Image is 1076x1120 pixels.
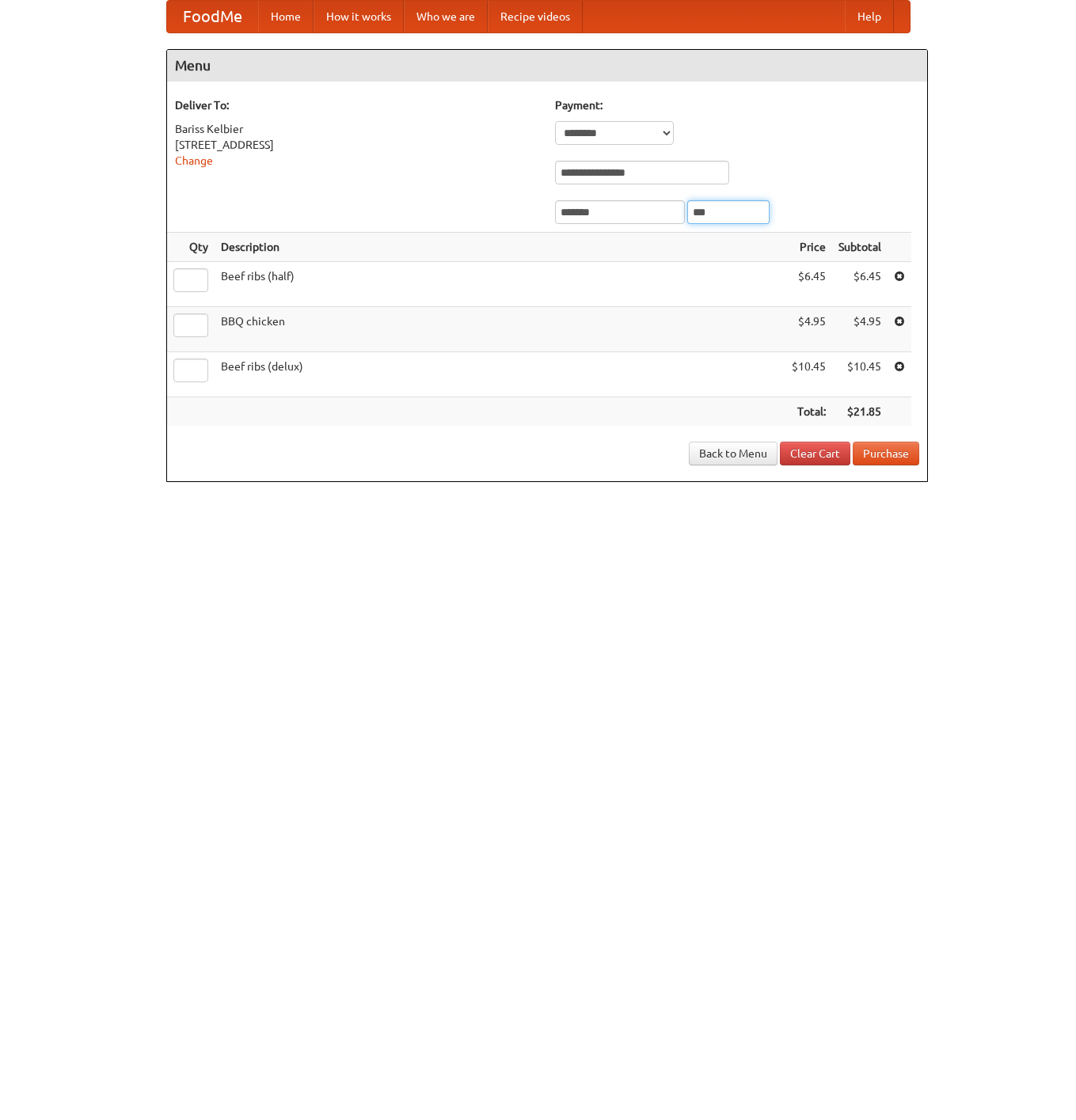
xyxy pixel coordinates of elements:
th: Price [785,233,832,262]
td: $6.45 [832,262,888,307]
a: Who we are [404,1,488,32]
td: BBQ chicken [215,307,785,352]
td: Beef ribs (half) [215,262,785,307]
a: Clear Cart [780,442,850,465]
a: Help [845,1,894,32]
h4: Menu [167,50,927,82]
td: $10.45 [785,352,832,397]
button: Purchase [853,442,919,465]
div: [STREET_ADDRESS] [175,137,539,153]
div: Bariss Kelbier [175,121,539,137]
th: $21.85 [832,397,888,427]
h5: Deliver To: [175,97,539,113]
h5: Payment: [555,97,919,113]
th: Description [215,233,785,262]
td: Beef ribs (delux) [215,352,785,397]
a: FoodMe [167,1,258,32]
th: Total: [785,397,832,427]
a: Back to Menu [689,442,778,465]
td: $4.95 [785,307,832,352]
a: Change [175,154,213,167]
td: $6.45 [785,262,832,307]
a: Home [258,1,314,32]
td: $4.95 [832,307,888,352]
a: How it works [314,1,404,32]
th: Qty [167,233,215,262]
th: Subtotal [832,233,888,262]
a: Recipe videos [488,1,583,32]
td: $10.45 [832,352,888,397]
